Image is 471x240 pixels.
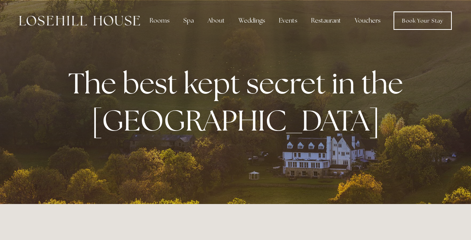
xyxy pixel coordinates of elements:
[19,16,140,26] img: Losehill House
[394,11,452,30] a: Book Your Stay
[68,64,409,139] strong: The best kept secret in the [GEOGRAPHIC_DATA]
[177,13,200,28] div: Spa
[305,13,347,28] div: Restaurant
[143,13,176,28] div: Rooms
[349,13,387,28] a: Vouchers
[201,13,231,28] div: About
[232,13,271,28] div: Weddings
[273,13,303,28] div: Events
